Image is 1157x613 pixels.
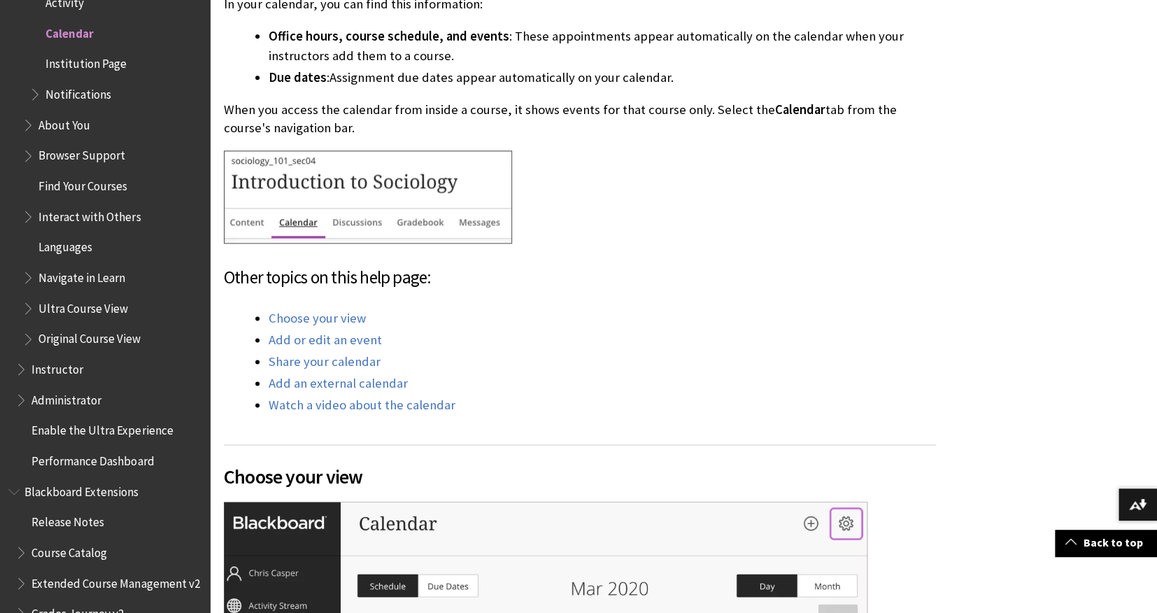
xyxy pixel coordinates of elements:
span: About You [38,113,90,132]
a: Watch a video about the calendar [269,397,455,414]
span: Calendar [45,21,94,40]
span: Navigate in Learn [38,265,125,284]
span: Due dates [269,69,327,85]
span: Assignment due dates appear automatically on your calendar [329,69,671,85]
li: : . [269,68,936,87]
p: When you access the calendar from inside a course, it shows events for that course only. Select t... [224,101,936,137]
a: Choose your view [269,310,366,327]
span: Enable the Ultra Experience [31,418,173,437]
span: Course Catalog [31,540,107,559]
img: Image of a course page, with the Calendar tab underlined in purple [224,150,512,244]
a: Share your calendar [269,353,381,370]
span: Instructor [31,357,83,376]
span: Original Course View [38,327,141,346]
span: Office hours, course schedule, and events [269,28,509,44]
a: Back to top [1055,530,1157,556]
span: Notifications [45,82,111,101]
span: Calendar [775,101,825,118]
li: : These appointments appear automatically on the calendar when your instructors add them to a cou... [269,27,936,66]
span: Choose your view [224,462,936,491]
span: Administrator [31,388,101,407]
span: Languages [38,235,92,254]
span: Interact with Others [38,204,141,223]
span: Ultra Course View [38,296,128,315]
span: Performance Dashboard [31,449,154,467]
a: Add an external calendar [269,375,408,392]
span: Institution Page [45,52,127,71]
a: Add or edit an event [269,332,382,348]
span: Blackboard Extensions [24,479,139,498]
span: Find Your Courses [38,174,127,192]
span: Browser Support [38,143,125,162]
span: Release Notes [31,509,104,528]
span: Extended Course Management v2 [31,571,199,590]
h3: Other topics on this help page: [224,265,936,291]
